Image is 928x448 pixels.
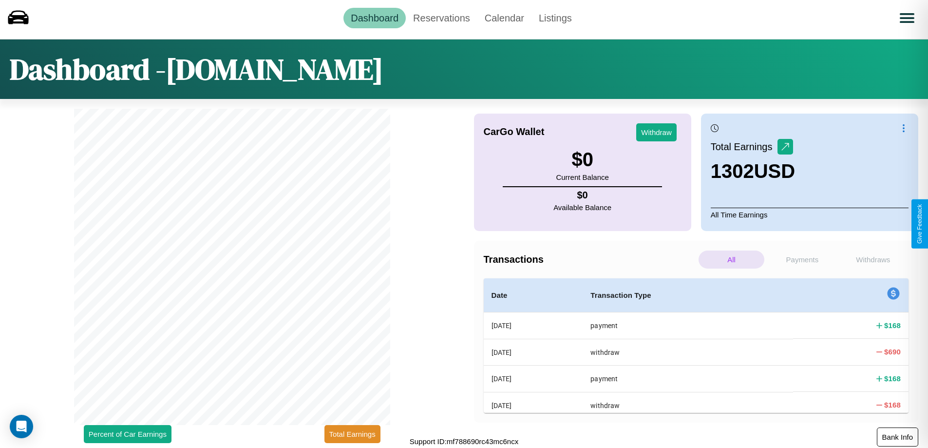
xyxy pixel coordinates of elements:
[636,123,677,141] button: Withdraw
[884,320,901,331] h4: $ 168
[484,366,583,392] th: [DATE]
[711,138,777,156] p: Total Earnings
[769,251,835,269] p: Payments
[484,392,583,418] th: [DATE]
[492,290,575,301] h4: Date
[884,347,901,357] h4: $ 690
[553,190,611,201] h4: $ 0
[583,366,793,392] th: payment
[484,339,583,365] th: [DATE]
[324,425,380,443] button: Total Earnings
[884,373,901,384] h4: $ 168
[711,160,795,182] h3: 1302 USD
[711,208,909,221] p: All Time Earnings
[477,8,531,28] a: Calendar
[583,339,793,365] th: withdraw
[877,428,918,447] button: Bank Info
[406,8,477,28] a: Reservations
[531,8,579,28] a: Listings
[10,415,33,438] div: Open Intercom Messenger
[590,290,785,301] h4: Transaction Type
[343,8,406,28] a: Dashboard
[893,4,921,32] button: Open menu
[884,400,901,410] h4: $ 168
[410,435,518,448] p: Support ID: mf788690rc43mc6ncx
[916,204,923,244] div: Give Feedback
[583,312,793,339] th: payment
[484,126,545,137] h4: CarGo Wallet
[583,392,793,418] th: withdraw
[484,254,696,265] h4: Transactions
[556,171,608,184] p: Current Balance
[556,149,608,171] h3: $ 0
[699,251,764,269] p: All
[553,201,611,214] p: Available Balance
[484,312,583,339] th: [DATE]
[840,251,906,269] p: Withdraws
[10,49,383,89] h1: Dashboard - [DOMAIN_NAME]
[84,425,171,443] button: Percent of Car Earnings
